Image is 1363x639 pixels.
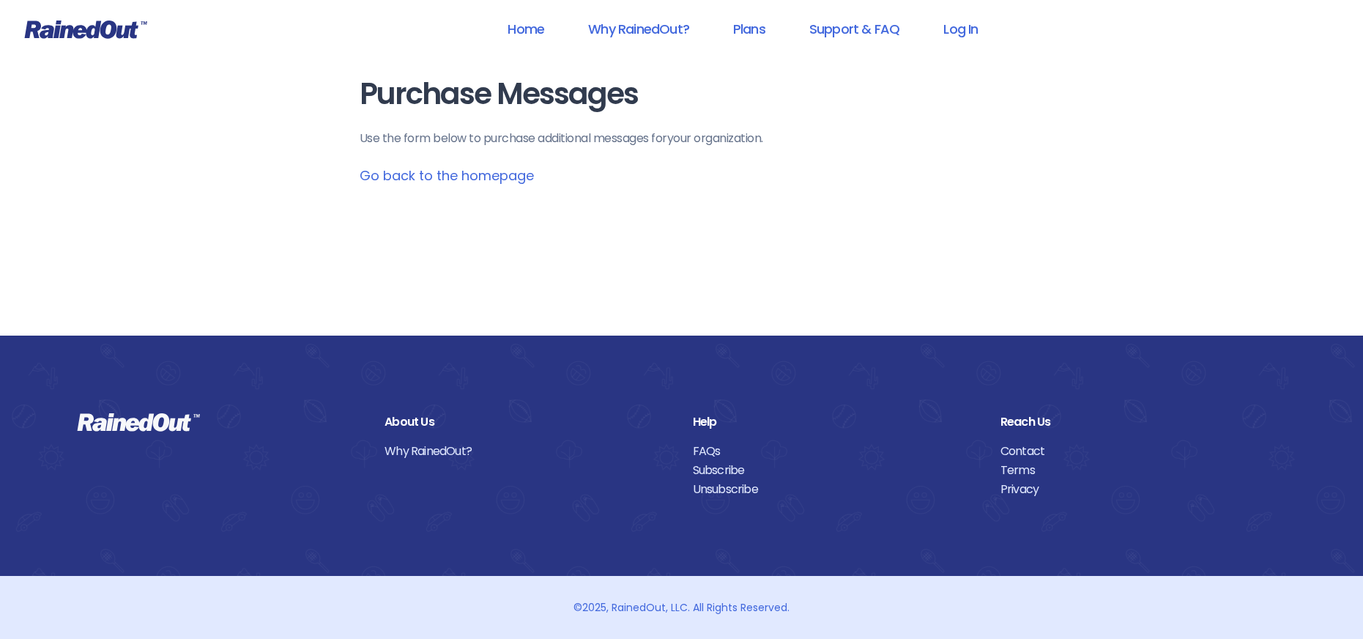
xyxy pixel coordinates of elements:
div: Help [693,413,978,432]
a: FAQs [693,442,978,461]
div: About Us [385,413,670,432]
a: Terms [1000,461,1286,480]
a: Plans [714,12,784,45]
p: Use the form below to purchase additional messages for your organization . [360,130,1004,147]
a: Support & FAQ [790,12,918,45]
a: Contact [1000,442,1286,461]
a: Why RainedOut? [569,12,708,45]
div: Reach Us [1000,413,1286,432]
a: Privacy [1000,480,1286,499]
a: Subscribe [693,461,978,480]
a: Why RainedOut? [385,442,670,461]
a: Log In [924,12,997,45]
h1: Purchase Messages [360,78,1004,111]
a: Home [489,12,563,45]
a: Go back to the homepage [360,166,534,185]
a: Unsubscribe [693,480,978,499]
